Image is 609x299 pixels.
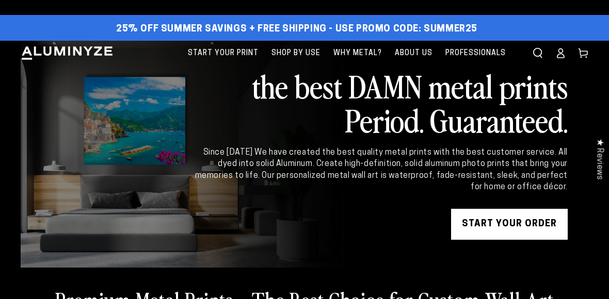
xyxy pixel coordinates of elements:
span: 25% off Summer Savings + Free Shipping - Use Promo Code: SUMMER25 [116,24,477,35]
span: Shop By Use [271,47,320,60]
a: Why Metal? [328,41,387,66]
a: About Us [390,41,438,66]
a: Start Your Print [183,41,264,66]
div: Click to open Judge.me floating reviews tab [589,130,609,188]
span: Why Metal? [333,47,382,60]
a: Professionals [440,41,511,66]
span: About Us [395,47,432,60]
a: Shop By Use [266,41,326,66]
img: Aluminyze [21,45,114,61]
span: Start Your Print [188,47,259,60]
summary: Search our site [526,42,549,64]
a: START YOUR Order [451,209,568,240]
div: Since [DATE] We have created the best quality metal prints with the best customer service. All dy... [193,147,568,193]
h2: the best DAMN metal prints Period. Guaranteed. [193,69,568,137]
span: Professionals [445,47,506,60]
